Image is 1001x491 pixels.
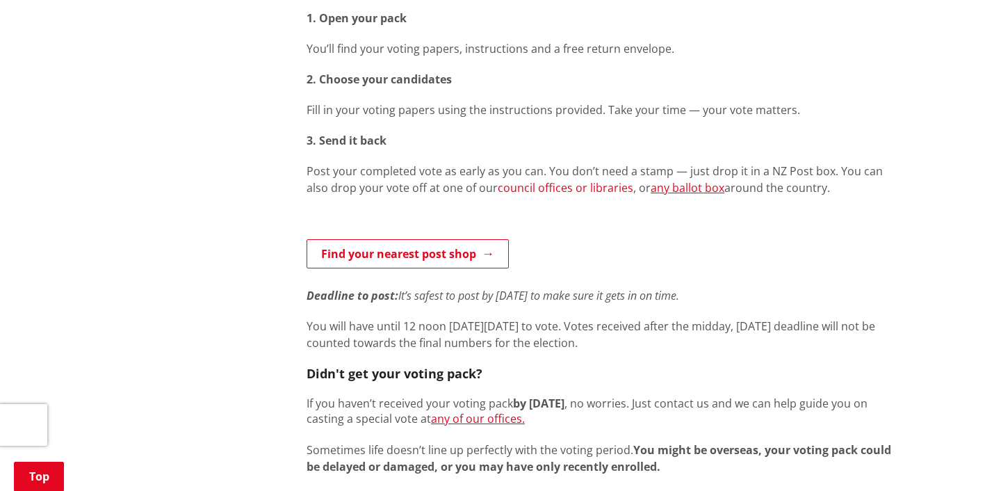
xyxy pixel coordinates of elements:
p: Sometimes life doesn’t line up perfectly with the voting period. [307,442,899,475]
p: You will have until 12 noon [DATE][DATE] to vote. Votes received after the midday, [DATE] deadlin... [307,318,899,351]
a: council offices or libraries [498,180,633,195]
iframe: Messenger Launcher [937,433,987,483]
strong: 2. Choose your candidates [307,72,452,87]
em: Deadline to post: [307,288,398,303]
a: Find your nearest post shop [307,239,509,268]
p: If you haven’t received your voting pack , no worries. Just contact us and we can help guide you ... [307,396,899,426]
strong: 3. Send it back [307,133,386,148]
a: any of our offices. [431,411,525,426]
p: Fill in your voting papers using the instructions provided. Take your time — your vote matters. [307,102,899,118]
em: It’s safest to post by [DATE] to make sure it gets in on time. [398,288,679,303]
p: Post your completed vote as early as you can. You don’t need a stamp — just drop it in a NZ Post ... [307,163,899,196]
strong: You might be overseas, your voting pack could be delayed or damaged, or you may have only recentl... [307,442,891,474]
strong: Didn't get your voting pack? [307,365,482,382]
a: Top [14,462,64,491]
a: any ballot box [651,180,724,195]
span: You’ll find your voting papers, instructions and a free return envelope. [307,41,674,56]
strong: by [DATE] [513,396,564,411]
strong: 1. Open your pack [307,10,407,26]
